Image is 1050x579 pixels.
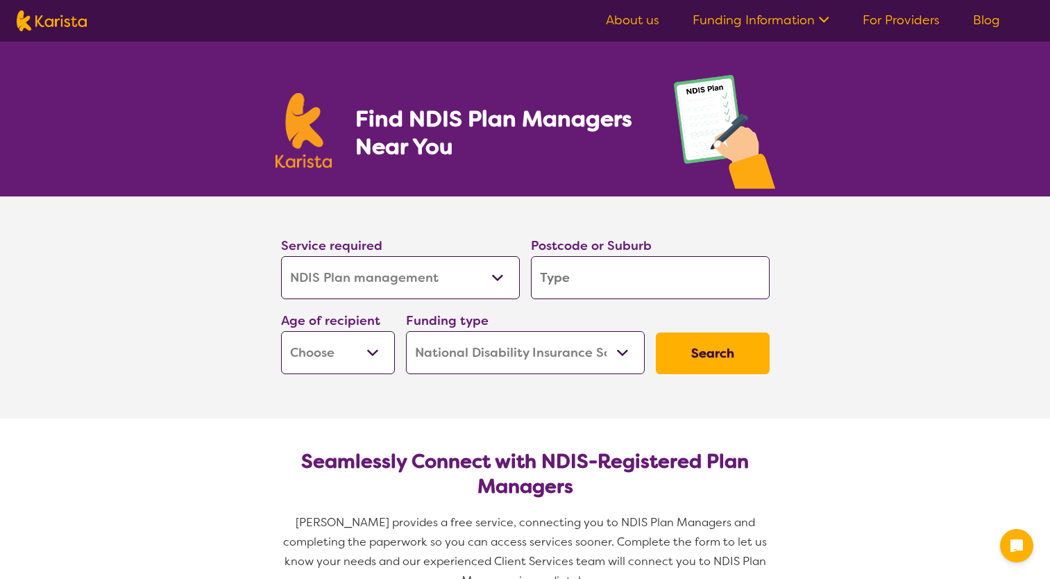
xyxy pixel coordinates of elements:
[606,12,659,28] a: About us
[693,12,829,28] a: Funding Information
[355,105,645,160] h1: Find NDIS Plan Managers Near You
[674,75,775,196] img: plan-management
[17,10,87,31] img: Karista logo
[281,312,380,329] label: Age of recipient
[292,449,759,499] h2: Seamlessly Connect with NDIS-Registered Plan Managers
[973,12,1000,28] a: Blog
[406,312,489,329] label: Funding type
[531,237,652,254] label: Postcode or Suburb
[276,93,332,168] img: Karista logo
[531,256,770,299] input: Type
[863,12,940,28] a: For Providers
[656,333,770,374] button: Search
[281,237,382,254] label: Service required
